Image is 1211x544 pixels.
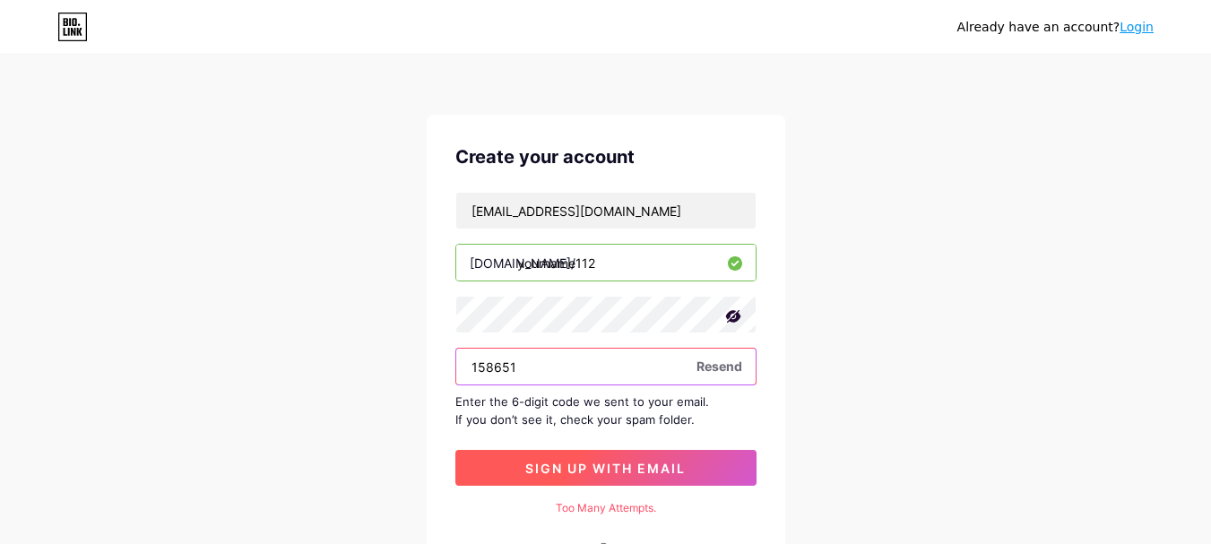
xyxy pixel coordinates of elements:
input: Email [456,193,756,229]
div: Already have an account? [957,18,1154,37]
span: sign up with email [525,461,686,476]
button: sign up with email [455,450,757,486]
input: username [456,245,756,281]
div: Enter the 6-digit code we sent to your email. If you don’t see it, check your spam folder. [455,393,757,428]
input: Paste login code [456,349,756,384]
span: Resend [696,357,742,376]
a: Login [1120,20,1154,34]
div: [DOMAIN_NAME]/ [470,254,575,272]
div: Too Many Attempts. [455,500,757,516]
div: Create your account [455,143,757,170]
